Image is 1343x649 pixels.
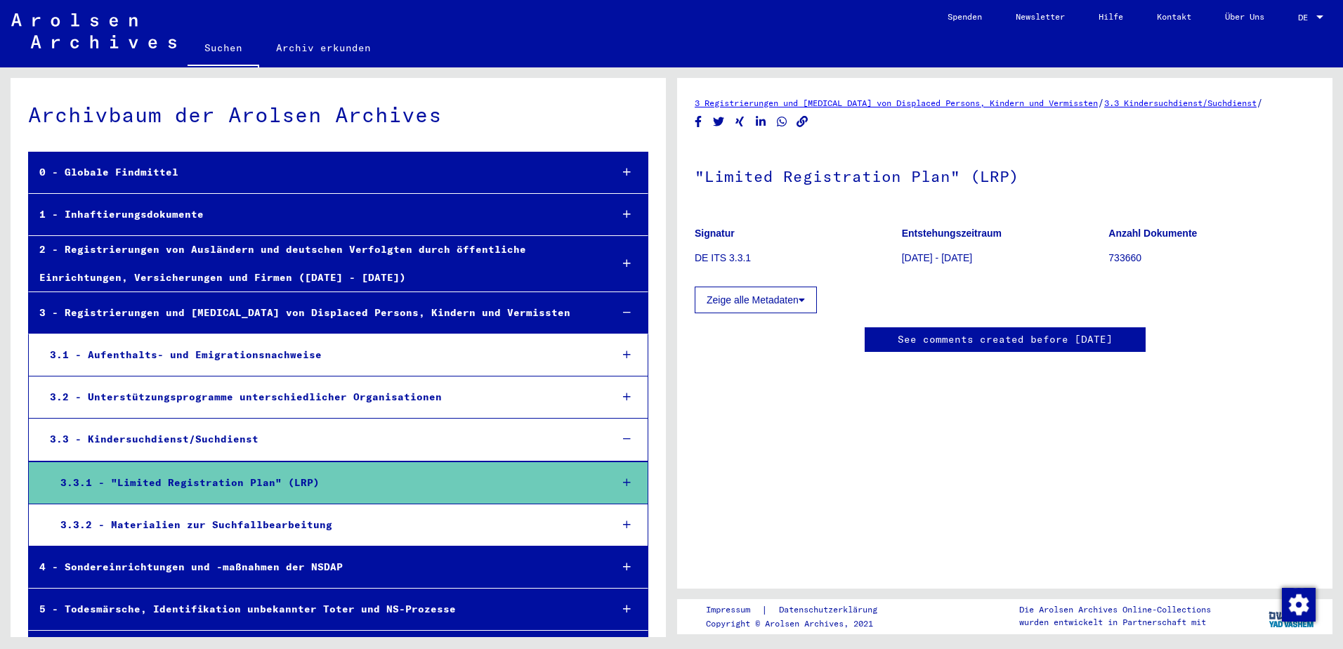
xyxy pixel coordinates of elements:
b: Entstehungszeitraum [902,228,1002,239]
div: 3 - Registrierungen und [MEDICAL_DATA] von Displaced Persons, Kindern und Vermissten [29,299,600,327]
div: | [706,603,894,617]
span: DE [1298,13,1313,22]
span: / [1098,96,1104,109]
button: Share on WhatsApp [775,113,790,131]
p: Copyright © Arolsen Archives, 2021 [706,617,894,630]
a: Datenschutzerklärung [768,603,894,617]
button: Share on Xing [733,113,747,131]
a: Suchen [188,31,259,67]
b: Anzahl Dokumente [1108,228,1197,239]
a: See comments created before [DATE] [898,332,1113,347]
p: Die Arolsen Archives Online-Collections [1019,603,1211,616]
div: 3.3 - Kindersuchdienst/Suchdienst [39,426,600,453]
p: 733660 [1108,251,1315,265]
div: 3.1 - Aufenthalts- und Emigrationsnachweise [39,341,600,369]
button: Copy link [795,113,810,131]
img: Arolsen_neg.svg [11,13,176,48]
a: 3 Registrierungen und [MEDICAL_DATA] von Displaced Persons, Kindern und Vermissten [695,98,1098,108]
button: Share on LinkedIn [754,113,768,131]
div: 3.3.2 - Materialien zur Suchfallbearbeitung [50,511,600,539]
b: Signatur [695,228,735,239]
p: DE ITS 3.3.1 [695,251,901,265]
div: 0 - Globale Findmittel [29,159,600,186]
p: wurden entwickelt in Partnerschaft mit [1019,616,1211,629]
div: 3.2 - Unterstützungsprogramme unterschiedlicher Organisationen [39,383,600,411]
div: 4 - Sondereinrichtungen und -maßnahmen der NSDAP [29,553,600,581]
a: Archiv erkunden [259,31,388,65]
img: Zustimmung ändern [1282,588,1316,622]
p: [DATE] - [DATE] [902,251,1108,265]
button: Share on Twitter [712,113,726,131]
span: / [1257,96,1263,109]
div: Archivbaum der Arolsen Archives [28,99,648,131]
button: Share on Facebook [691,113,706,131]
div: 3.3.1 - "Limited Registration Plan" (LRP) [50,469,600,497]
div: Zustimmung ändern [1281,587,1315,621]
div: 2 - Registrierungen von Ausländern und deutschen Verfolgten durch öffentliche Einrichtungen, Vers... [29,236,600,291]
h1: "Limited Registration Plan" (LRP) [695,144,1315,206]
div: 5 - Todesmärsche, Identifikation unbekannter Toter und NS-Prozesse [29,596,600,623]
div: 1 - Inhaftierungsdokumente [29,201,600,228]
a: Impressum [706,603,761,617]
a: 3.3 Kindersuchdienst/Suchdienst [1104,98,1257,108]
button: Zeige alle Metadaten [695,287,817,313]
img: yv_logo.png [1266,598,1318,634]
